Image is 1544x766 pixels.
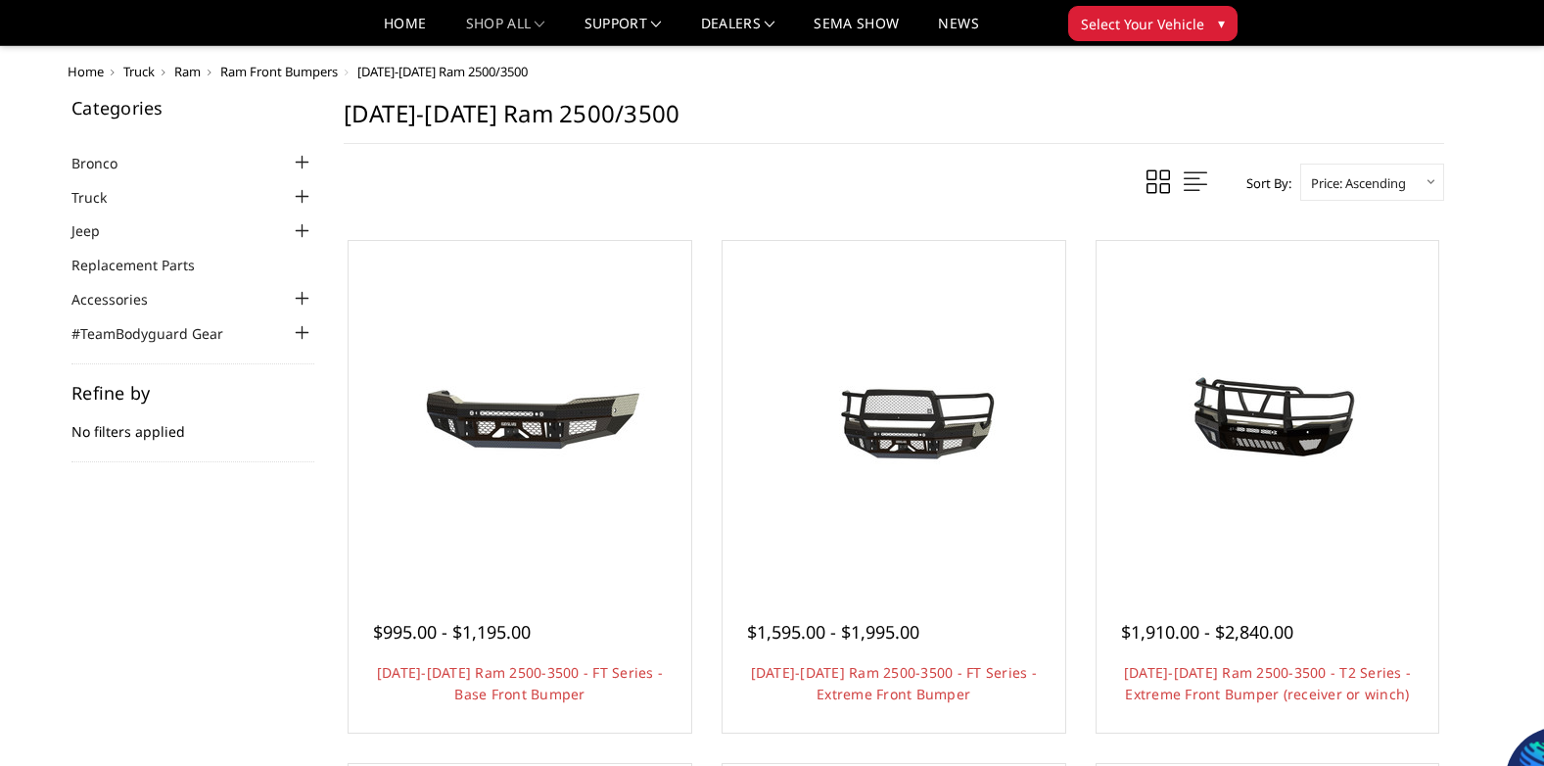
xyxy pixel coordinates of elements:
[814,17,899,45] a: SEMA Show
[1081,14,1204,34] span: Select Your Vehicle
[751,663,1037,703] a: [DATE]-[DATE] Ram 2500-3500 - FT Series - Extreme Front Bumper
[71,187,131,208] a: Truck
[377,663,663,703] a: [DATE]-[DATE] Ram 2500-3500 - FT Series - Base Front Bumper
[71,255,219,275] a: Replacement Parts
[71,384,314,402] h5: Refine by
[71,289,172,310] a: Accessories
[373,620,531,644] span: $995.00 - $1,195.00
[71,323,248,344] a: #TeamBodyguard Gear
[71,153,142,173] a: Bronco
[363,339,677,486] img: 2019-2025 Ram 2500-3500 - FT Series - Base Front Bumper
[353,246,686,579] a: 2019-2025 Ram 2500-3500 - FT Series - Base Front Bumper
[1236,168,1291,198] label: Sort By:
[938,17,978,45] a: News
[585,17,662,45] a: Support
[701,17,775,45] a: Dealers
[68,63,104,80] a: Home
[344,99,1444,144] h1: [DATE]-[DATE] Ram 2500/3500
[357,63,528,80] span: [DATE]-[DATE] Ram 2500/3500
[1068,6,1238,41] button: Select Your Vehicle
[220,63,338,80] a: Ram Front Bumpers
[384,17,426,45] a: Home
[71,384,314,462] div: No filters applied
[727,246,1060,579] a: 2019-2025 Ram 2500-3500 - FT Series - Extreme Front Bumper 2019-2025 Ram 2500-3500 - FT Series - ...
[466,17,545,45] a: shop all
[174,63,201,80] a: Ram
[1101,246,1434,579] a: 2019-2025 Ram 2500-3500 - T2 Series - Extreme Front Bumper (receiver or winch) 2019-2025 Ram 2500...
[71,99,314,117] h5: Categories
[1124,663,1411,703] a: [DATE]-[DATE] Ram 2500-3500 - T2 Series - Extreme Front Bumper (receiver or winch)
[123,63,155,80] a: Truck
[1121,620,1293,644] span: $1,910.00 - $2,840.00
[747,620,919,644] span: $1,595.00 - $1,995.00
[71,220,124,241] a: Jeep
[1218,13,1225,33] span: ▾
[1110,339,1424,486] img: 2019-2025 Ram 2500-3500 - T2 Series - Extreme Front Bumper (receiver or winch)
